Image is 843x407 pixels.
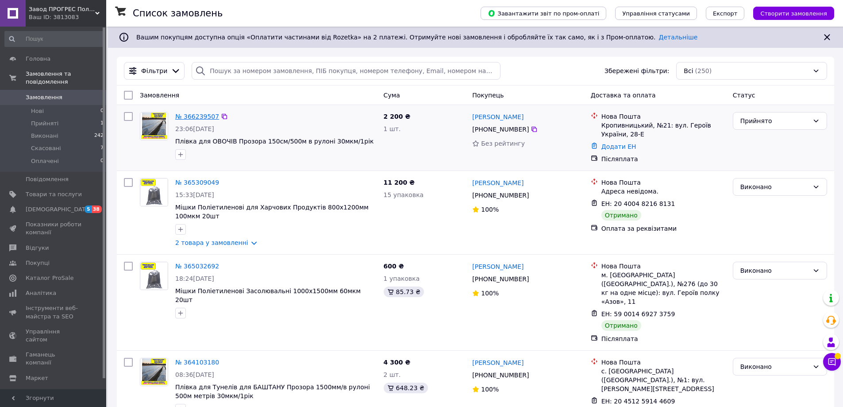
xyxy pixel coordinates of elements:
div: м. [GEOGRAPHIC_DATA] ([GEOGRAPHIC_DATA].), №276 (до 30 кг на одне місце): вул. Героїв полку «Азов... [601,271,726,306]
a: Додати ЕН [601,143,636,150]
span: Повідомлення [26,175,69,183]
span: 600 ₴ [384,263,404,270]
a: [PERSON_NAME] [472,358,524,367]
a: Фото товару [140,178,168,206]
span: Замовлення [26,93,62,101]
span: ЕН: 20 4512 5914 4609 [601,398,675,405]
span: 100% [481,290,499,297]
span: 4 300 ₴ [384,359,411,366]
button: Чат з покупцем [823,353,841,371]
span: 5 [85,205,92,213]
a: Мішки Поліетиленові Засолювальні 1000х1500мм 60мкм 20шт [175,287,361,303]
span: Всі [684,66,693,75]
a: Фото товару [140,358,168,386]
span: Інструменти веб-майстра та SEO [26,304,82,320]
span: Без рейтингу [481,140,525,147]
a: Фото товару [140,112,168,140]
span: 11 200 ₴ [384,179,415,186]
span: 2 шт. [384,371,401,378]
span: 0 [100,157,104,165]
span: Замовлення та повідомлення [26,70,106,86]
span: 1 упаковка [384,275,420,282]
span: 242 [94,132,104,140]
span: Вашим покупцям доступна опція «Оплатити частинами від Rozetka» на 2 платежі. Отримуйте нові замов... [136,34,697,41]
h1: Список замовлень [133,8,223,19]
span: 23:06[DATE] [175,125,214,132]
span: Управління сайтом [26,328,82,344]
span: (250) [695,67,712,74]
div: с. [GEOGRAPHIC_DATA] ([GEOGRAPHIC_DATA].), №1: вул. [PERSON_NAME][STREET_ADDRESS] [601,367,726,393]
a: Плівка для ОВОЧІВ Прозора 150см/500м в рулоні 30мкм/1рік [175,138,374,145]
button: Експорт [706,7,745,20]
button: Завантажити звіт по пром-оплаті [481,7,606,20]
span: Завантажити звіт по пром-оплаті [488,9,599,17]
span: 0 [100,107,104,115]
span: 1 шт. [384,125,401,132]
a: Фото товару [140,262,168,290]
div: 85.73 ₴ [384,287,424,297]
div: Отримано [601,210,641,221]
span: Покупець [472,92,504,99]
div: Виконано [740,266,809,275]
a: [PERSON_NAME] [472,178,524,187]
span: Фільтри [141,66,167,75]
button: Управління статусами [615,7,697,20]
a: № 364103180 [175,359,219,366]
div: Адреса невідома. [601,187,726,196]
span: Експорт [713,10,738,17]
div: [PHONE_NUMBER] [470,189,531,202]
span: 2 200 ₴ [384,113,411,120]
span: Маркет [26,374,48,382]
span: 7 [100,144,104,152]
div: Оплата за реквізитами [601,224,726,233]
span: 18:24[DATE] [175,275,214,282]
span: Прийняті [31,120,58,128]
span: ЕН: 20 4004 8216 8131 [601,200,675,207]
span: Оплачені [31,157,59,165]
span: Доставка та оплата [591,92,656,99]
div: Кропивницький, №21: вул. Героїв України, 28-Е [601,121,726,139]
span: Виконані [31,132,58,140]
span: 100% [481,206,499,213]
span: [DEMOGRAPHIC_DATA] [26,205,91,213]
span: 1 [100,120,104,128]
a: [PERSON_NAME] [472,112,524,121]
div: Ваш ID: 3813083 [29,13,106,21]
span: Покупці [26,259,50,267]
div: Нова Пошта [601,262,726,271]
div: Прийнято [740,116,809,126]
div: Виконано [740,362,809,372]
span: 15:33[DATE] [175,191,214,198]
span: Нові [31,107,44,115]
span: Управління статусами [622,10,690,17]
a: [PERSON_NAME] [472,262,524,271]
div: Виконано [740,182,809,192]
span: 15 упаковка [384,191,424,198]
span: Статус [733,92,755,99]
a: Мішки Поліетиленові для Харчових Продуктів 800х1200мм 100мкм 20шт [175,204,369,220]
button: Створити замовлення [753,7,834,20]
span: Головна [26,55,50,63]
a: 2 товара у замовленні [175,239,248,246]
span: Завод ПРОГРЕС Полімер [29,5,95,13]
img: Фото товару [140,178,168,205]
a: № 365032692 [175,263,219,270]
span: Збережені фільтри: [604,66,669,75]
span: Замовлення [140,92,179,99]
img: Фото товару [140,358,168,385]
div: 648.23 ₴ [384,383,428,393]
div: Післяплата [601,334,726,343]
a: Плівка для Тунелів для БАШТАНУ Прозора 1500мм/в рулоні 500м метрів 30мкм/1рік [175,384,370,399]
img: Фото товару [140,262,168,289]
span: Каталог ProSale [26,274,73,282]
div: [PHONE_NUMBER] [470,273,531,285]
span: Скасовані [31,144,61,152]
span: 08:36[DATE] [175,371,214,378]
div: [PHONE_NUMBER] [470,123,531,136]
span: Гаманець компанії [26,351,82,367]
span: Відгуки [26,244,49,252]
span: Товари та послуги [26,190,82,198]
